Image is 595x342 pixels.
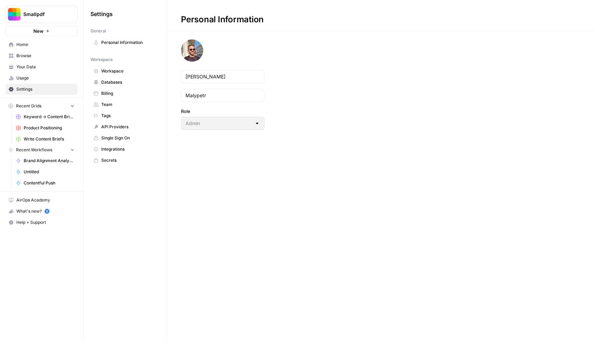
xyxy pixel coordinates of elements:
span: Workspace [90,56,113,63]
span: New [33,28,43,35]
a: Secrets [90,155,160,166]
span: Tags [101,113,157,119]
span: Integrations [101,146,157,152]
span: Team [101,101,157,108]
div: What's new? [6,206,77,216]
a: 5 [45,209,49,214]
span: Home [16,41,74,48]
a: API Providers [90,121,160,132]
span: Billing [101,90,157,97]
a: Keyword -> Content Brief -> Article [13,111,78,122]
a: Workspace [90,66,160,77]
span: Settings [16,86,74,92]
span: Help + Support [16,219,74,226]
span: Secrets [101,157,157,164]
a: Your Data [6,61,78,73]
span: API Providers [101,124,157,130]
span: Recent Workflows [16,147,52,153]
a: Brand Alignment Analyzer [13,155,78,166]
a: Databases [90,77,160,88]
text: 5 [46,210,48,213]
span: Single Sign On [101,135,157,141]
a: Usage [6,73,78,84]
span: Write Content Briefs [24,136,74,142]
span: Untitled [24,169,74,175]
button: Help + Support [6,217,78,228]
button: New [6,26,78,36]
span: Usage [16,75,74,81]
span: Recent Grids [16,103,41,109]
a: AirOps Academy [6,195,78,206]
span: Contentful Push [24,180,74,186]
a: Home [6,39,78,50]
a: Contentful Push [13,177,78,189]
span: Smallpdf [23,11,65,18]
span: Keyword -> Content Brief -> Article [24,114,74,120]
span: Product Positioning [24,125,74,131]
span: Brand Alignment Analyzer [24,158,74,164]
span: AirOps Academy [16,197,74,203]
button: Recent Workflows [6,145,78,155]
a: Billing [90,88,160,99]
span: Browse [16,53,74,59]
a: Integrations [90,144,160,155]
button: Recent Grids [6,101,78,111]
img: avatar [181,39,203,62]
a: Team [90,99,160,110]
a: Settings [6,84,78,95]
a: Untitled [13,166,78,177]
span: Settings [90,10,113,18]
span: Databases [101,79,157,85]
img: Smallpdf Logo [8,8,21,21]
div: Personal Information [167,14,278,25]
span: Workspace [101,68,157,74]
a: Personal Information [90,37,160,48]
a: Browse [6,50,78,61]
button: What's new? 5 [6,206,78,217]
span: General [90,28,106,34]
a: Tags [90,110,160,121]
a: Write Content Briefs [13,134,78,145]
button: Workspace: Smallpdf [6,6,78,23]
a: Product Positioning [13,122,78,134]
label: Role [181,108,264,115]
span: Your Data [16,64,74,70]
span: Personal Information [101,39,157,46]
a: Single Sign On [90,132,160,144]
